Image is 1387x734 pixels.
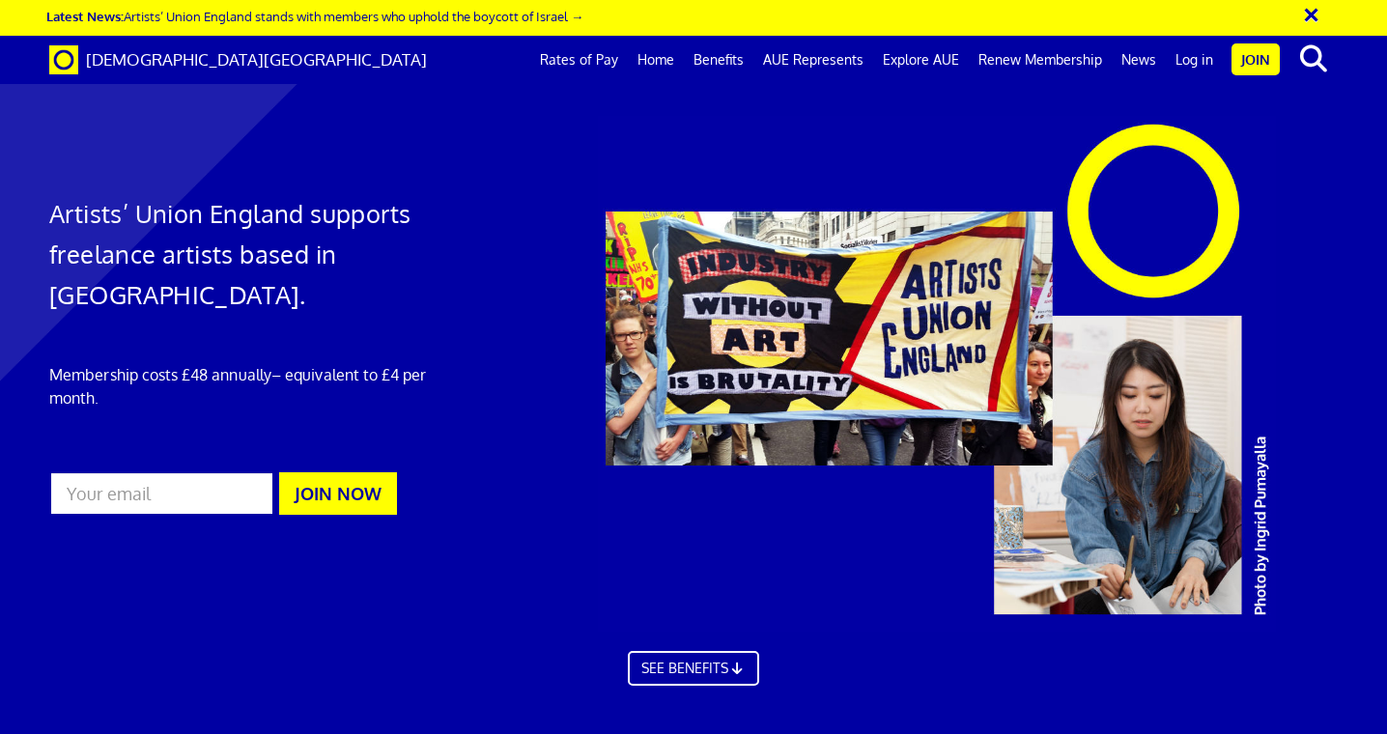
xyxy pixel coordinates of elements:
a: Log in [1166,36,1223,84]
button: JOIN NOW [279,472,397,515]
a: Renew Membership [969,36,1112,84]
span: [DEMOGRAPHIC_DATA][GEOGRAPHIC_DATA] [86,49,427,70]
a: Home [628,36,684,84]
input: Your email [49,471,274,516]
a: Benefits [684,36,753,84]
a: News [1112,36,1166,84]
a: Explore AUE [873,36,969,84]
a: Latest News:Artists’ Union England stands with members who uphold the boycott of Israel → [46,8,583,24]
a: Rates of Pay [530,36,628,84]
button: search [1284,39,1343,79]
strong: Latest News: [46,8,124,24]
a: Brand [DEMOGRAPHIC_DATA][GEOGRAPHIC_DATA] [35,36,441,84]
a: AUE Represents [753,36,873,84]
a: Join [1231,43,1280,75]
h1: Artists’ Union England supports freelance artists based in [GEOGRAPHIC_DATA]. [49,193,460,315]
p: Membership costs £48 annually – equivalent to £4 per month. [49,363,460,409]
a: SEE BENEFITS [628,651,759,686]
